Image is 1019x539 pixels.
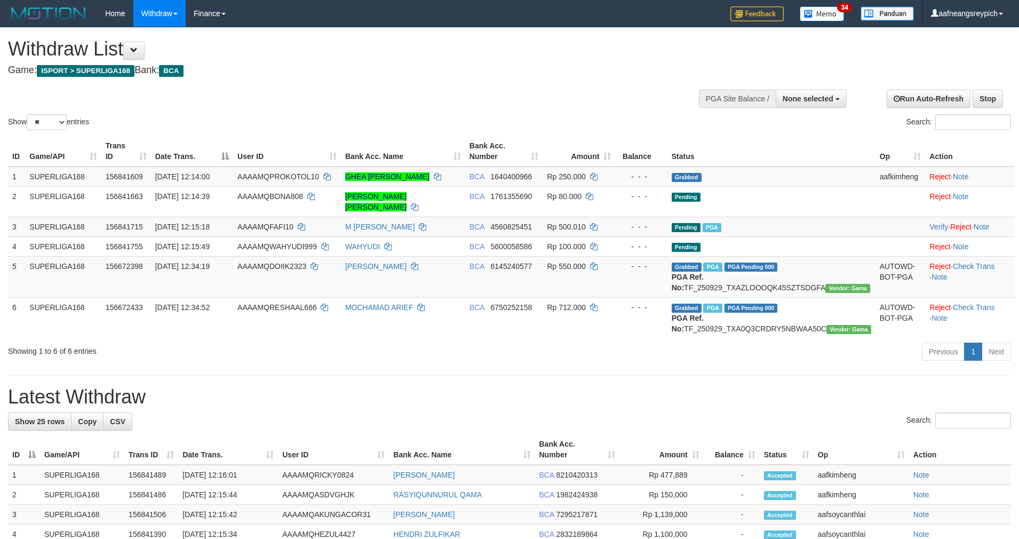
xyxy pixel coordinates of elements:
span: Rp 80.000 [547,192,582,201]
td: · [925,186,1015,217]
span: PGA Pending [725,304,778,313]
th: Bank Acc. Number: activate to sort column ascending [465,136,543,167]
th: Game/API: activate to sort column ascending [25,136,101,167]
a: Reject [950,223,972,231]
span: Rp 712.000 [547,303,585,312]
a: Run Auto-Refresh [887,90,970,108]
span: Rp 550.000 [547,262,585,271]
span: Grabbed [672,263,702,272]
td: 5 [8,256,25,297]
div: - - - [619,241,663,252]
a: Note [932,273,948,281]
th: Op: activate to sort column ascending [814,434,909,465]
td: SUPERLIGA168 [40,465,124,485]
span: Rp 250.000 [547,172,585,181]
span: [DATE] 12:15:18 [155,223,210,231]
td: [DATE] 12:15:44 [178,485,278,505]
a: Show 25 rows [8,413,71,431]
td: Rp 150,000 [619,485,704,505]
td: · · [925,297,1015,338]
td: - [704,505,760,525]
td: AUTOWD-BOT-PGA [875,256,926,297]
span: Pending [672,243,700,252]
td: 156841489 [124,465,178,485]
a: Note [913,510,929,519]
img: Feedback.jpg [730,6,784,21]
span: Grabbed [672,173,702,182]
th: Amount: activate to sort column ascending [543,136,615,167]
td: SUPERLIGA168 [40,485,124,505]
span: AAAAMQPROKOTOL10 [237,172,319,181]
span: Pending [672,193,700,202]
div: PGA Site Balance / [699,90,776,108]
b: PGA Ref. No: [672,314,704,333]
span: 34 [837,3,851,12]
a: [PERSON_NAME] [393,471,455,479]
a: Note [953,192,969,201]
a: Reject [929,303,951,312]
div: - - - [619,302,663,313]
td: 2 [8,186,25,217]
div: - - - [619,191,663,202]
td: [DATE] 12:15:42 [178,505,278,525]
span: AAAAMQDOIIK2323 [237,262,306,271]
td: SUPERLIGA168 [40,505,124,525]
td: - [704,465,760,485]
td: · · [925,217,1015,236]
th: Op: activate to sort column ascending [875,136,926,167]
a: Reject [929,192,951,201]
button: None selected [776,90,847,108]
h4: Game: Bank: [8,65,668,76]
span: Vendor URL: https://trx31.1velocity.biz [825,284,870,293]
span: AAAAMQBONA808 [237,192,303,201]
span: BCA [159,65,183,77]
th: Game/API: activate to sort column ascending [40,434,124,465]
a: [PERSON_NAME] [345,262,407,271]
span: Copy 5600058586 to clipboard [491,242,532,251]
span: Copy 2832189864 to clipboard [556,530,598,538]
a: Note [953,172,969,181]
input: Search: [935,114,1011,130]
a: M [PERSON_NAME] [345,223,415,231]
td: aafkimheng [814,465,909,485]
span: Marked by aafsoycanthlai [703,223,721,232]
span: Copy 6750252158 to clipboard [491,303,532,312]
span: 156672398 [106,262,143,271]
td: 156841506 [124,505,178,525]
a: Reject [929,242,951,251]
span: Show 25 rows [15,417,65,426]
span: Copy [78,417,97,426]
a: Verify [929,223,948,231]
a: GHEA [PERSON_NAME] [345,172,429,181]
span: Copy 8210420313 to clipboard [556,471,598,479]
th: Action [925,136,1015,167]
td: · · [925,256,1015,297]
th: Bank Acc. Name: activate to sort column ascending [341,136,465,167]
a: Next [982,343,1011,361]
img: panduan.png [861,6,914,21]
span: BCA [539,530,554,538]
a: Check Trans [953,303,995,312]
a: Previous [922,343,965,361]
td: 1 [8,465,40,485]
td: SUPERLIGA168 [25,256,101,297]
span: Accepted [764,471,796,480]
label: Show entries [8,114,89,130]
a: Stop [973,90,1003,108]
span: Copy 4560825451 to clipboard [491,223,532,231]
span: Rp 100.000 [547,242,585,251]
span: BCA [539,510,554,519]
td: 6 [8,297,25,338]
img: MOTION_logo.png [8,5,89,21]
a: WAHYUDI [345,242,380,251]
span: [DATE] 12:15:49 [155,242,210,251]
th: Status: activate to sort column ascending [760,434,814,465]
span: BCA [469,223,484,231]
div: - - - [619,171,663,182]
td: AAAAMQAKUNGACOR31 [278,505,389,525]
div: - - - [619,221,663,232]
th: Trans ID: activate to sort column ascending [124,434,178,465]
td: 3 [8,505,40,525]
span: Pending [672,223,700,232]
a: Note [953,242,969,251]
